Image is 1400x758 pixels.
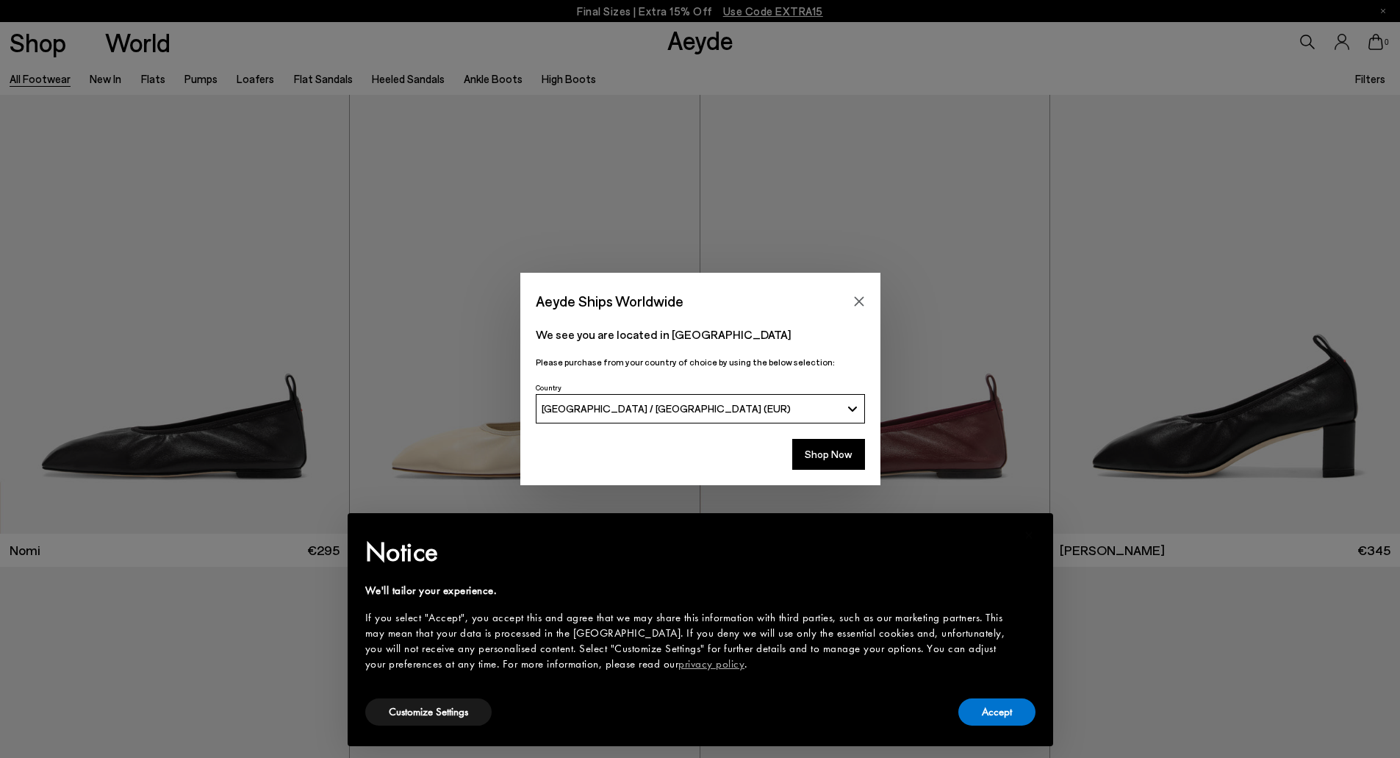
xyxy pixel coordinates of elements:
span: [GEOGRAPHIC_DATA] / [GEOGRAPHIC_DATA] (EUR) [542,402,791,415]
div: If you select "Accept", you accept this and agree that we may share this information with third p... [365,610,1012,672]
button: Shop Now [792,439,865,470]
button: Close this notice [1012,518,1047,553]
div: We'll tailor your experience. [365,583,1012,598]
button: Customize Settings [365,698,492,726]
span: × [1024,523,1034,546]
button: Accept [958,698,1035,726]
p: Please purchase from your country of choice by using the below selection: [536,355,865,369]
h2: Notice [365,533,1012,571]
button: Close [848,290,870,312]
a: privacy policy [678,657,744,671]
span: Aeyde Ships Worldwide [536,288,683,314]
span: Country [536,383,561,392]
p: We see you are located in [GEOGRAPHIC_DATA] [536,326,865,343]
